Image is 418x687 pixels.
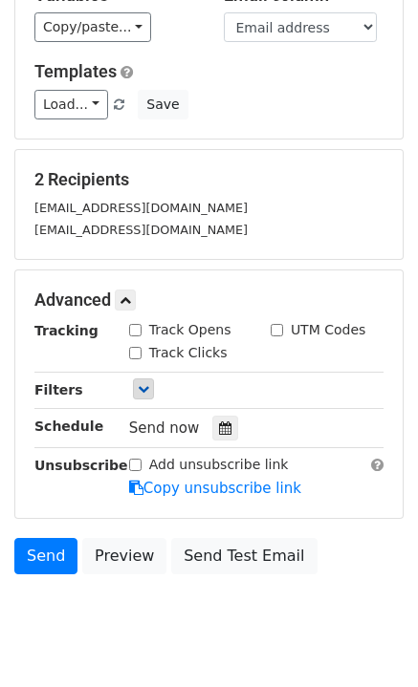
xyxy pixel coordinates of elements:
[129,480,301,497] a: Copy unsubscribe link
[171,538,317,574] a: Send Test Email
[149,320,231,340] label: Track Opens
[138,90,187,119] button: Save
[322,595,418,687] iframe: Chat Widget
[34,169,384,190] h5: 2 Recipients
[82,538,166,574] a: Preview
[34,90,108,119] a: Load...
[34,223,248,237] small: [EMAIL_ADDRESS][DOMAIN_NAME]
[34,201,248,215] small: [EMAIL_ADDRESS][DOMAIN_NAME]
[149,343,228,363] label: Track Clicks
[34,290,384,311] h5: Advanced
[34,12,151,42] a: Copy/paste...
[34,382,83,397] strong: Filters
[149,455,289,475] label: Add unsubscribe link
[34,61,117,81] a: Templates
[129,419,200,437] span: Send now
[14,538,77,574] a: Send
[34,419,103,434] strong: Schedule
[291,320,365,340] label: UTM Codes
[34,458,128,473] strong: Unsubscribe
[34,323,99,338] strong: Tracking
